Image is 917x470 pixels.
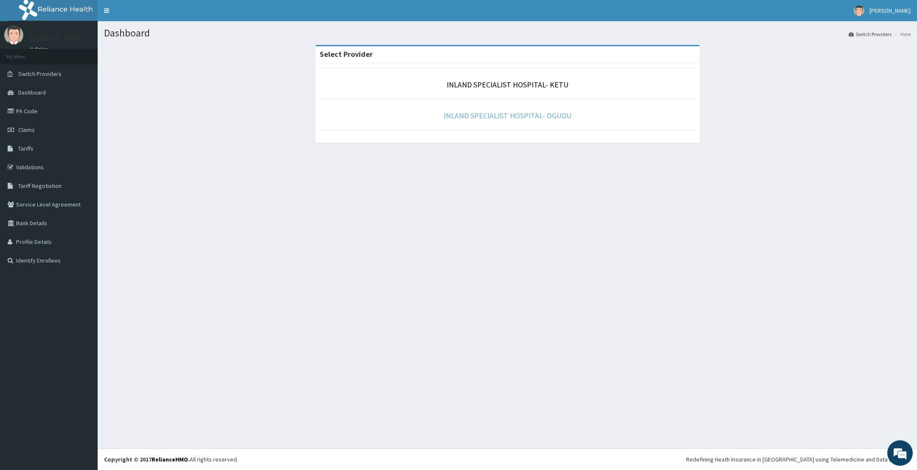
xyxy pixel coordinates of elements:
a: Online [30,46,50,52]
span: Switch Providers [18,70,62,78]
span: Claims [18,126,35,134]
span: Tariffs [18,145,34,152]
a: INLAND SPECIALIST HOSPITAL- OGUDU [444,111,571,120]
div: Redefining Heath Insurance in [GEOGRAPHIC_DATA] using Telemedicine and Data Science! [686,455,911,464]
strong: Copyright © 2017 . [104,456,190,463]
a: RelianceHMO [152,456,188,463]
span: Dashboard [18,89,46,96]
footer: All rights reserved. [98,448,917,470]
strong: Select Provider [320,49,373,59]
img: User Image [854,6,864,16]
img: User Image [4,25,23,45]
p: [PERSON_NAME] [30,34,85,42]
a: Switch Providers [849,31,892,38]
a: INLAND SPECIALIST HOSPITAL- KETU [447,80,568,90]
h1: Dashboard [104,28,911,39]
li: Here [892,31,911,38]
span: [PERSON_NAME] [869,7,911,14]
span: Tariff Negotiation [18,182,62,190]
